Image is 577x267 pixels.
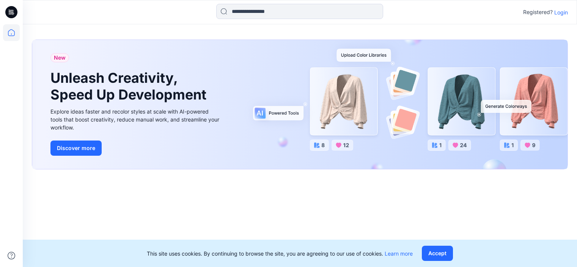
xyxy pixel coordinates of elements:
[50,141,221,156] a: Discover more
[50,107,221,131] div: Explore ideas faster and recolor styles at scale with AI-powered tools that boost creativity, red...
[385,250,413,257] a: Learn more
[147,250,413,258] p: This site uses cookies. By continuing to browse the site, you are agreeing to our use of cookies.
[50,141,102,156] button: Discover more
[422,246,453,261] button: Accept
[54,53,66,62] span: New
[50,70,210,103] h1: Unleash Creativity, Speed Up Development
[554,8,568,16] p: Login
[523,8,553,17] p: Registered?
